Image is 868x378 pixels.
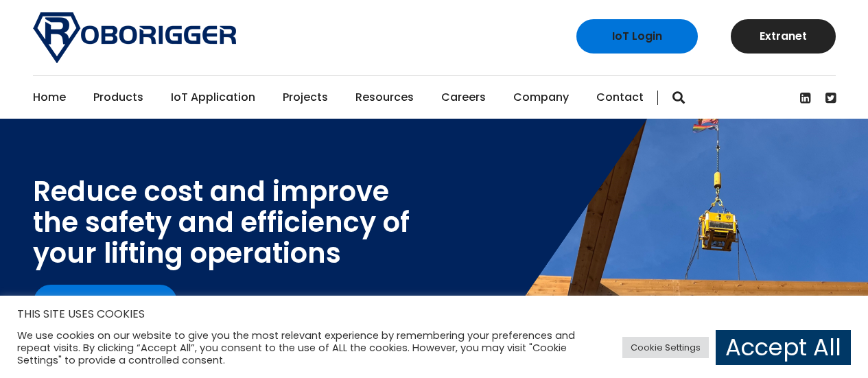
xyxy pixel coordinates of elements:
a: Cookie Settings [622,337,709,358]
a: Careers [441,76,486,119]
div: We use cookies on our website to give you the most relevant experience by remembering your prefer... [17,329,601,366]
a: Company [513,76,569,119]
a: IoT Application [171,76,255,119]
a: Contact [596,76,644,119]
img: Roborigger [33,12,236,63]
a: Find out how [34,285,177,319]
div: Reduce cost and improve the safety and efficiency of your lifting operations [33,176,410,269]
a: Resources [355,76,414,119]
a: IoT Login [576,19,698,54]
a: Projects [283,76,328,119]
a: Accept All [716,330,851,365]
a: Extranet [731,19,836,54]
h5: THIS SITE USES COOKIES [17,305,851,323]
a: Home [33,76,66,119]
a: Products [93,76,143,119]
